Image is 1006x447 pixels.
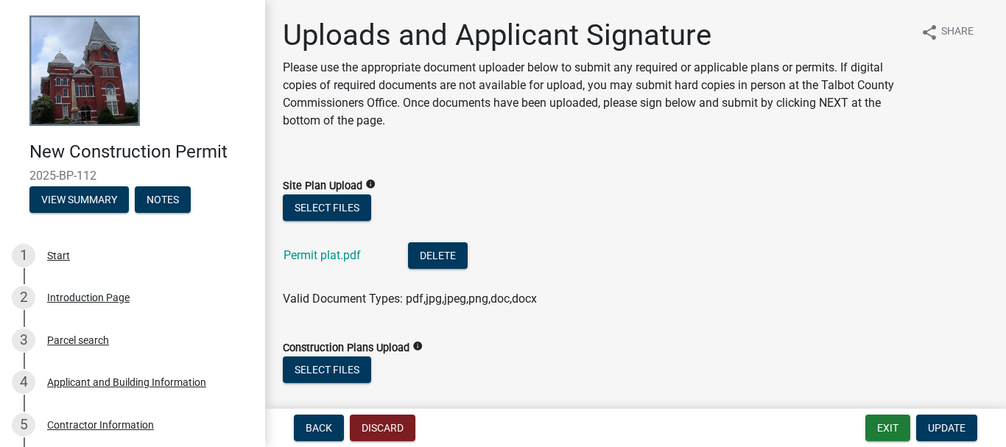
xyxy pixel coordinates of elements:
span: Share [941,24,974,41]
span: 2025-BP-112 [29,169,236,183]
button: Select files [283,356,371,383]
div: Introduction Page [47,292,130,303]
span: Back [306,422,332,434]
span: Update [928,422,965,434]
span: Valid Document Types: pdf,jpg,jpeg,png,doc,docx [283,292,537,306]
h4: New Construction Permit [29,141,253,163]
wm-modal-confirm: Summary [29,194,129,206]
div: Parcel search [47,335,109,345]
div: 1 [12,244,35,267]
div: 2 [12,286,35,309]
i: info [412,341,423,351]
wm-modal-confirm: Notes [135,194,191,206]
button: Exit [865,415,910,441]
button: Select files [283,194,371,221]
a: Permit plat.pdf [284,248,361,262]
i: share [921,24,938,41]
p: Please use the appropriate document uploader below to submit any required or applicable plans or ... [283,59,909,130]
img: Talbot County, Georgia [29,15,140,126]
button: Back [294,415,344,441]
div: 5 [12,413,35,437]
div: Start [47,250,70,261]
button: View Summary [29,186,129,213]
wm-modal-confirm: Delete Document [408,250,468,264]
button: Update [916,415,977,441]
button: Notes [135,186,191,213]
div: 3 [12,328,35,352]
button: shareShare [909,18,985,46]
label: Construction Plans Upload [283,343,409,353]
div: Applicant and Building Information [47,377,206,387]
div: 4 [12,370,35,394]
h1: Uploads and Applicant Signature [283,18,909,53]
button: Delete [408,242,468,269]
label: Site Plan Upload [283,181,362,191]
i: info [365,179,376,189]
div: Contractor Information [47,420,154,430]
button: Discard [350,415,415,441]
